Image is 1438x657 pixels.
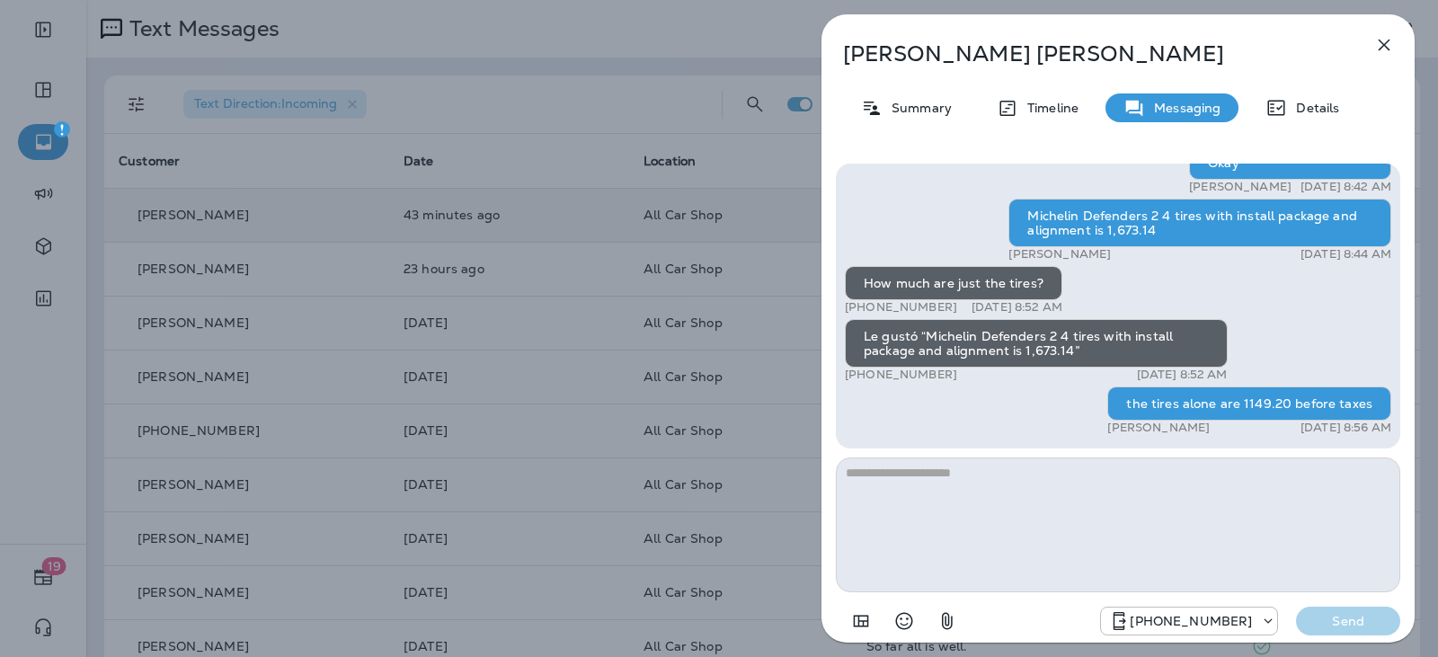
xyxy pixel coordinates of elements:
[1189,180,1292,194] p: [PERSON_NAME]
[1287,101,1339,115] p: Details
[843,603,879,639] button: Add in a premade template
[1008,199,1391,247] div: Michelin Defenders 2 4 tires with install package and alignment is 1,673.14
[1300,421,1391,435] p: [DATE] 8:56 AM
[1137,368,1228,382] p: [DATE] 8:52 AM
[845,319,1228,368] div: Le gustó “Michelin Defenders 2 4 tires with install package and alignment is 1,673.14”
[1107,386,1391,421] div: the tires alone are 1149.20 before taxes
[886,603,922,639] button: Select an emoji
[845,266,1062,300] div: How much are just the tires?
[1107,421,1210,435] p: [PERSON_NAME]
[1300,180,1391,194] p: [DATE] 8:42 AM
[843,41,1334,67] p: [PERSON_NAME] [PERSON_NAME]
[883,101,952,115] p: Summary
[845,368,957,382] p: [PHONE_NUMBER]
[1300,247,1391,262] p: [DATE] 8:44 AM
[1018,101,1078,115] p: Timeline
[845,300,957,315] p: [PHONE_NUMBER]
[1101,610,1277,632] div: +1 (689) 265-4479
[972,300,1062,315] p: [DATE] 8:52 AM
[1145,101,1221,115] p: Messaging
[1008,247,1111,262] p: [PERSON_NAME]
[1130,614,1252,628] p: [PHONE_NUMBER]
